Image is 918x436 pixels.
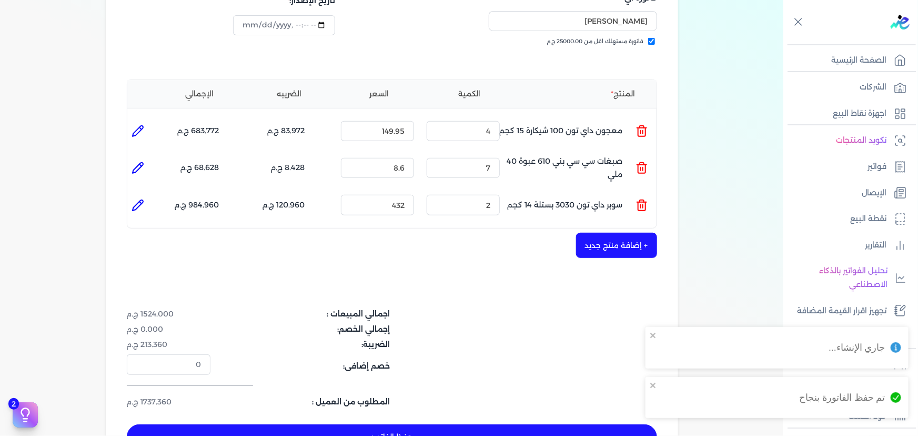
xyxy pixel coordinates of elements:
[180,161,219,175] p: 68.628 ج.م
[833,107,886,121] p: اجهزة نقاط البيع
[517,88,648,100] li: المنتج
[865,239,886,252] p: التقارير
[13,402,38,428] button: 2
[783,76,912,98] a: الشركات
[783,260,912,295] a: تحليل الفواتير بالذكاء الاصطناعي
[783,49,912,72] a: الصفحة الرئيسية
[860,81,886,94] p: الشركات
[829,341,885,354] div: جاري الإنشاء...
[850,212,886,226] p: نقطة البيع
[547,37,644,46] span: فاتورة مستهلك اقل من 25000.00 ج.م
[271,161,305,175] p: 8.428 ج.م
[789,264,887,291] p: تحليل الفواتير بالذكاء الاصطناعي
[263,199,305,212] p: 120.960 ج.م
[783,182,912,204] a: الإيصال
[783,208,912,230] a: نقطة البيع
[157,88,243,100] li: الإجمالي
[508,191,623,219] p: سوبر داي تون 3030 بستلة 14 كجم
[127,397,210,408] dd: 1737.360 ج.م
[783,156,912,178] a: فواتير
[783,234,912,256] a: التقارير
[175,199,219,212] p: 984.960 ج.م
[862,186,886,200] p: الإيصال
[783,103,912,125] a: اجهزة نقاط البيع
[267,124,305,138] p: 83.972 ج.م
[217,309,390,320] dt: اجمالي المبيعات :
[247,88,332,100] li: الضريبه
[8,398,19,410] span: 2
[650,381,657,390] button: close
[576,233,657,258] button: + إضافة منتج جديد
[489,11,657,31] input: إسم المستهلك
[127,309,210,320] dd: 1524.000 ج.م
[650,331,657,340] button: close
[127,339,210,350] dd: 213.360 ج.م
[648,38,655,45] input: فاتورة مستهلك اقل من 25000.00 ج.م
[799,391,885,404] div: تم حفظ الفاتورة بنجاح
[127,324,210,335] dd: 0.000 ج.م
[500,117,623,145] p: معجون داي تون 100 شيكارة 15 كجم
[217,354,390,374] dt: خصم إضافى:
[783,130,912,152] a: تكويد المنتجات
[337,88,422,100] li: السعر
[891,15,910,29] img: logo
[867,160,886,174] p: فواتير
[783,300,912,322] a: تجهيز اقرار القيمة المضافة
[177,124,219,138] p: 683.772 ج.م
[427,88,512,100] li: الكمية
[836,134,886,147] p: تكويد المنتجات
[797,304,886,318] p: تجهيز اقرار القيمة المضافة
[491,154,623,182] p: صبغات سي سي بني 610 عبوة 40 ملي
[217,339,390,350] dt: الضريبة:
[831,54,886,67] p: الصفحة الرئيسية
[217,397,390,408] dt: المطلوب من العميل :
[217,324,390,335] dt: إجمالي الخصم:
